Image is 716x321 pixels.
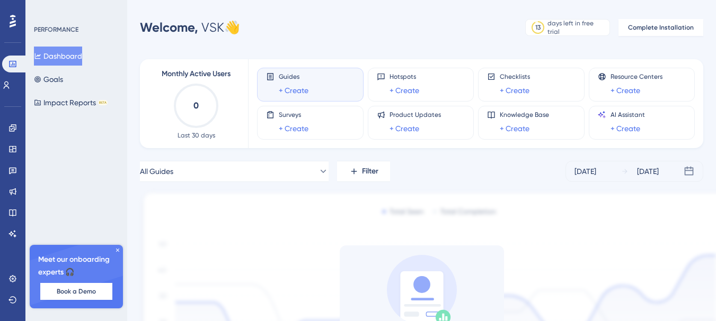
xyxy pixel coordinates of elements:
span: All Guides [140,165,173,178]
span: Filter [362,165,378,178]
div: PERFORMANCE [34,25,78,34]
a: + Create [500,84,529,97]
a: + Create [390,122,419,135]
button: Complete Installation [618,19,703,36]
span: Hotspots [390,72,419,81]
a: + Create [390,84,419,97]
span: Checklists [500,72,530,81]
span: Monthly Active Users [162,68,231,80]
div: [DATE] [637,165,659,178]
div: BETA [98,100,108,105]
div: VSK 👋 [140,19,240,36]
span: AI Assistant [611,111,645,119]
span: Welcome, [140,20,198,35]
span: Product Updates [390,111,441,119]
div: [DATE] [574,165,596,178]
span: Surveys [279,111,308,119]
a: + Create [279,122,308,135]
button: Impact ReportsBETA [34,93,108,112]
button: All Guides [140,161,329,182]
a: + Create [611,122,640,135]
span: Resource Centers [611,72,662,81]
button: Filter [337,161,390,182]
button: Dashboard [34,47,82,66]
span: Last 30 days [178,131,215,140]
a: + Create [279,84,308,97]
span: Book a Demo [57,287,96,296]
span: Knowledge Base [500,111,549,119]
button: Goals [34,70,63,89]
button: Book a Demo [40,283,112,300]
div: 13 [535,23,541,32]
span: Meet our onboarding experts 🎧 [38,253,114,279]
span: Complete Installation [628,23,694,32]
div: days left in free trial [547,19,606,36]
a: + Create [500,122,529,135]
a: + Create [611,84,640,97]
span: Guides [279,72,308,81]
text: 0 [193,100,199,111]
